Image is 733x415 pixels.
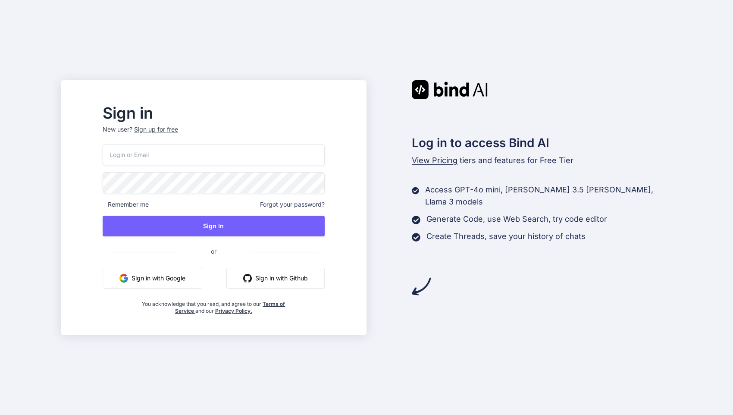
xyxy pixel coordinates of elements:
h2: Log in to access Bind AI [412,134,672,152]
p: Access GPT-4o mini, [PERSON_NAME] 3.5 [PERSON_NAME], Llama 3 models [425,184,672,208]
span: View Pricing [412,156,457,165]
span: Forgot your password? [260,200,325,209]
p: tiers and features for Free Tier [412,154,672,167]
input: Login or Email [103,144,325,165]
p: Generate Code, use Web Search, try code editor [426,213,607,225]
button: Sign in with Github [226,268,325,289]
button: Sign in with Google [103,268,202,289]
span: Remember me [103,200,149,209]
p: New user? [103,125,325,144]
h2: Sign in [103,106,325,120]
p: Create Threads, save your history of chats [426,230,586,242]
a: Terms of Service [175,301,285,314]
img: github [243,274,252,283]
img: Bind AI logo [412,80,488,99]
a: Privacy Policy. [215,308,252,314]
span: or [176,241,251,262]
button: Sign In [103,216,325,236]
div: Sign up for free [134,125,178,134]
img: google [119,274,128,283]
div: You acknowledge that you read, and agree to our and our [140,296,288,314]
img: arrow [412,277,431,296]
